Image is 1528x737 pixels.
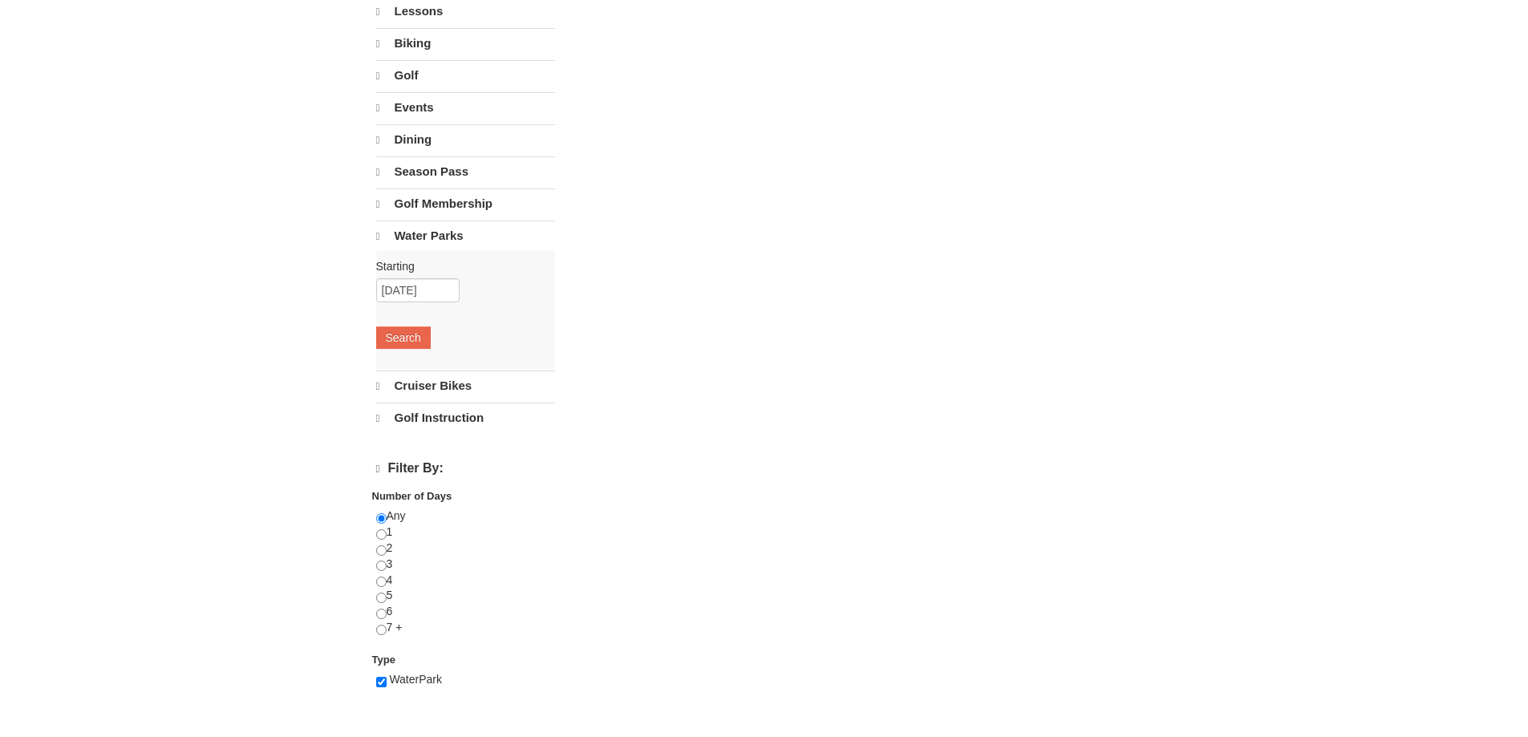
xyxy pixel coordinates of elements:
div: Any 1 2 3 4 5 6 7 + [376,508,555,652]
a: Golf Membership [376,188,555,219]
a: Events [376,92,555,123]
a: Season Pass [376,156,555,187]
a: Biking [376,28,555,59]
a: Water Parks [376,221,555,251]
strong: Type [372,654,395,666]
a: Golf [376,60,555,91]
label: Starting [376,258,543,274]
span: WaterPark [389,673,442,686]
a: Cruiser Bikes [376,371,555,401]
h4: Filter By: [376,461,555,476]
a: Dining [376,124,555,155]
a: Golf Instruction [376,403,555,433]
strong: Number of Days [372,490,452,502]
button: Search [376,326,431,349]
